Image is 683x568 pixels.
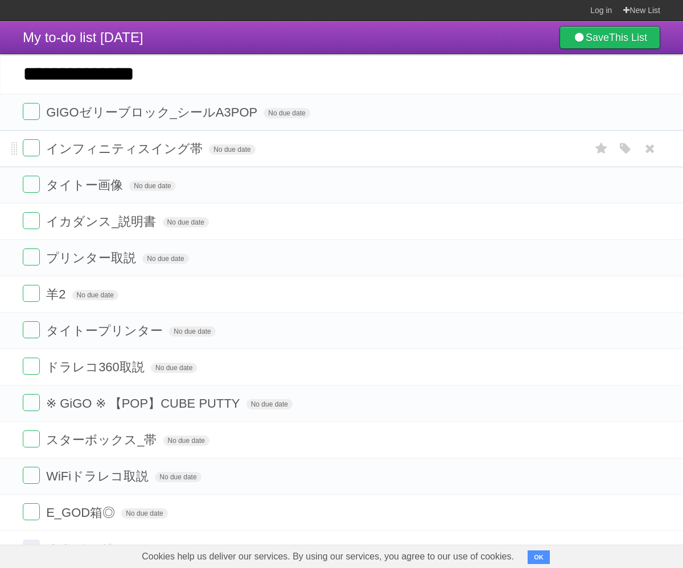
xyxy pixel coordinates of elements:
label: Star task [591,139,612,158]
label: Done [23,394,40,411]
span: スターボックス_帯 [46,433,159,447]
span: No due date [151,363,197,373]
span: No due date [129,181,175,191]
label: Done [23,139,40,156]
label: Done [23,430,40,447]
span: No due date [142,254,188,264]
span: プリンター取説 [46,251,139,265]
span: 羊2 [46,287,68,301]
span: No due date [169,326,215,337]
span: E_GOD箱◎ [46,505,118,520]
label: Done [23,103,40,120]
span: No due date [209,144,255,155]
span: No due date [72,290,118,300]
button: OK [528,550,550,564]
label: Done [23,467,40,484]
span: No due date [264,108,310,118]
span: タイトー画像 [46,178,126,192]
label: Done [23,503,40,520]
label: Done [23,176,40,193]
label: Done [23,212,40,229]
label: Done [23,285,40,302]
span: ※ GiGO ※ 【POP】CUBE PUTTY [46,396,242,411]
span: No due date [163,436,209,446]
span: No due date [121,508,167,519]
b: This List [609,32,647,43]
span: イカダンス_説明書 [46,214,159,229]
span: インフィニティスイング帯 [46,142,205,156]
span: Cookies help us deliver our services. By using our services, you agree to our use of cookies. [130,545,525,568]
span: ドラレコ360取説 [46,360,147,374]
span: GIGOゼリーブロック_シールA3POP [46,105,260,119]
label: Done [23,540,40,557]
span: タイトープリンター [46,324,166,338]
a: SaveThis List [559,26,660,49]
span: くまバッグ_A3POP [46,542,163,556]
label: Done [23,248,40,266]
span: No due date [155,472,201,482]
span: No due date [163,217,209,227]
label: Done [23,358,40,375]
span: My to-do list [DATE] [23,30,143,45]
span: No due date [246,399,293,409]
span: WiFiドラレコ取説 [46,469,151,483]
label: Done [23,321,40,338]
